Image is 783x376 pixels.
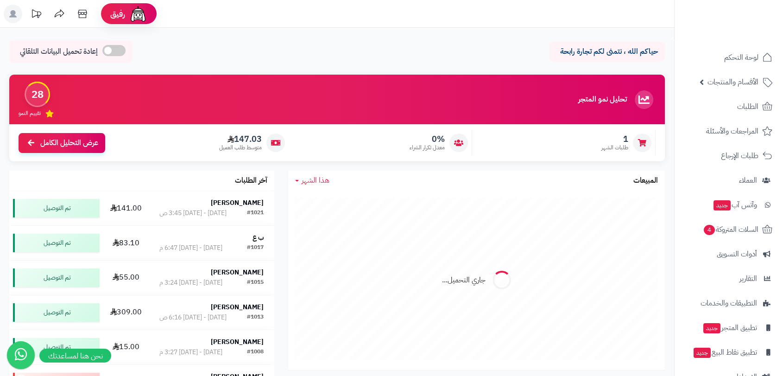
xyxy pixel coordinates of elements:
[159,209,227,218] div: [DATE] - [DATE] 3:45 ص
[739,174,757,187] span: العملاء
[103,330,148,364] td: 15.00
[680,218,777,241] a: السلات المتروكة4
[103,295,148,330] td: 309.00
[13,199,100,217] div: تم التوصيل
[701,297,757,310] span: التطبيقات والخدمات
[703,223,758,236] span: السلات المتروكة
[680,341,777,363] a: تطبيق نقاط البيعجديد
[211,268,264,277] strong: [PERSON_NAME]
[13,268,100,287] div: تم التوصيل
[19,133,105,153] a: عرض التحليل الكامل
[737,100,758,113] span: الطلبات
[721,149,758,162] span: طلبات الإرجاع
[211,302,264,312] strong: [PERSON_NAME]
[219,134,262,144] span: 147.03
[680,317,777,339] a: تطبيق المتجرجديد
[159,278,222,287] div: [DATE] - [DATE] 3:24 م
[739,272,757,285] span: التقارير
[247,348,264,357] div: #1008
[713,198,757,211] span: وآتس آب
[13,338,100,357] div: تم التوصيل
[680,145,777,167] a: طلبات الإرجاع
[211,198,264,208] strong: [PERSON_NAME]
[103,261,148,295] td: 55.00
[442,275,486,286] div: جاري التحميل...
[295,175,329,186] a: هذا الشهر
[694,348,711,358] span: جديد
[724,51,758,64] span: لوحة التحكم
[103,226,148,260] td: 83.10
[601,144,628,152] span: طلبات الشهر
[680,268,777,290] a: التقارير
[253,233,264,242] strong: ب ع
[129,5,147,23] img: ai-face.png
[680,120,777,142] a: المراجعات والأسئلة
[13,234,100,252] div: تم التوصيل
[247,209,264,218] div: #1021
[714,200,731,210] span: جديد
[706,125,758,138] span: المراجعات والأسئلة
[680,96,777,118] a: الطلبات
[247,243,264,253] div: #1017
[159,313,227,322] div: [DATE] - [DATE] 6:16 ص
[410,134,445,144] span: 0%
[410,144,445,152] span: معدل تكرار الشراء
[235,177,267,185] h3: آخر الطلبات
[703,323,720,333] span: جديد
[704,225,715,235] span: 4
[302,175,329,186] span: هذا الشهر
[247,278,264,287] div: #1015
[680,292,777,314] a: التطبيقات والخدمات
[680,194,777,216] a: وآتس آبجديد
[680,169,777,191] a: العملاء
[159,243,222,253] div: [DATE] - [DATE] 6:47 م
[159,348,222,357] div: [DATE] - [DATE] 3:27 م
[110,8,125,19] span: رفيق
[680,243,777,265] a: أدوات التسويق
[25,5,48,25] a: تحديثات المنصة
[19,109,41,117] span: تقييم النمو
[633,177,658,185] h3: المبيعات
[578,96,627,104] h3: تحليل نمو المتجر
[40,138,98,148] span: عرض التحليل الكامل
[103,191,148,225] td: 141.00
[707,76,758,89] span: الأقسام والمنتجات
[717,248,757,261] span: أدوات التسويق
[211,337,264,347] strong: [PERSON_NAME]
[247,313,264,322] div: #1013
[601,134,628,144] span: 1
[13,303,100,322] div: تم التوصيل
[556,46,658,57] p: حياكم الله ، نتمنى لكم تجارة رابحة
[693,346,757,359] span: تطبيق نقاط البيع
[219,144,262,152] span: متوسط طلب العميل
[702,321,757,334] span: تطبيق المتجر
[20,46,98,57] span: إعادة تحميل البيانات التلقائي
[680,46,777,69] a: لوحة التحكم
